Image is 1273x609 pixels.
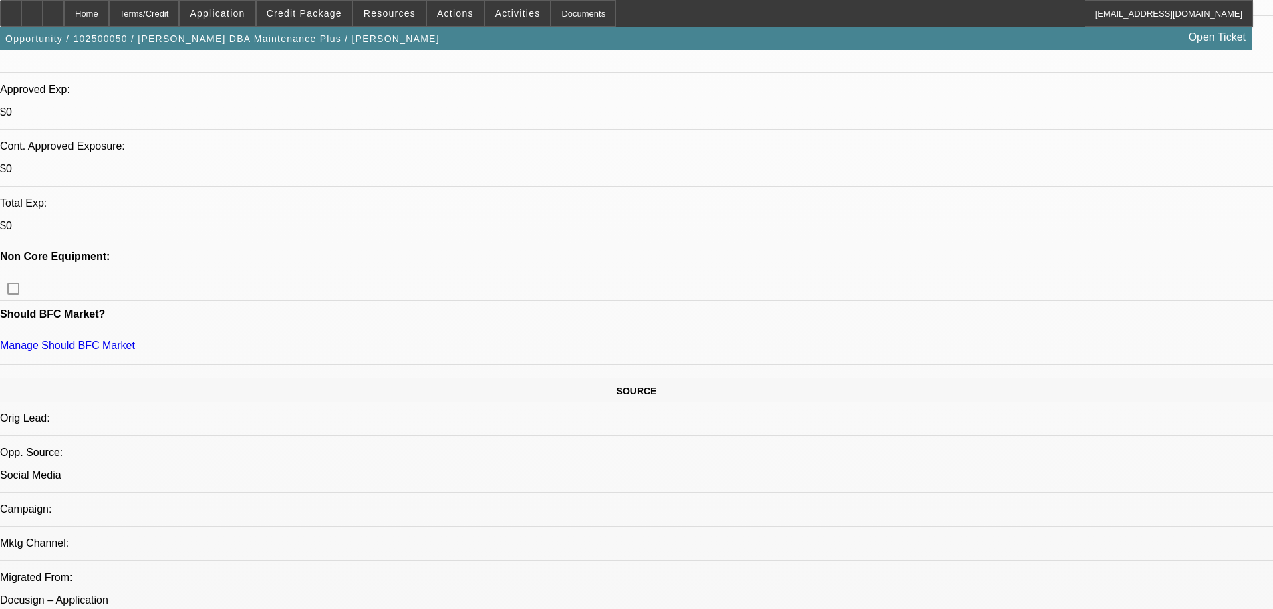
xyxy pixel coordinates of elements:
span: Resources [364,8,416,19]
span: Opportunity / 102500050 / [PERSON_NAME] DBA Maintenance Plus / [PERSON_NAME] [5,33,440,44]
span: Activities [495,8,541,19]
button: Application [180,1,255,26]
button: Actions [427,1,484,26]
button: Activities [485,1,551,26]
span: Actions [437,8,474,19]
button: Credit Package [257,1,352,26]
span: SOURCE [617,386,657,396]
span: Application [190,8,245,19]
a: Open Ticket [1183,26,1251,49]
span: Credit Package [267,8,342,19]
button: Resources [353,1,426,26]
